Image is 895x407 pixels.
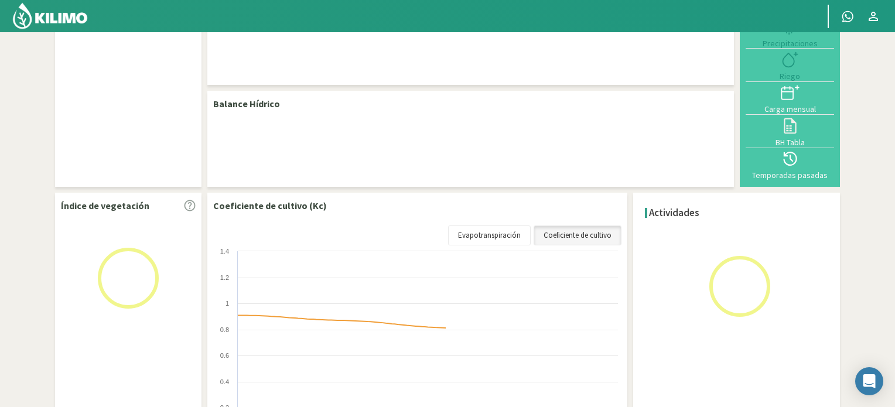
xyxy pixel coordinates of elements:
div: Temporadas pasadas [749,171,831,179]
text: 1.2 [220,274,229,281]
h4: Actividades [649,207,699,218]
div: Riego [749,72,831,80]
text: 1 [226,300,229,307]
div: Open Intercom Messenger [855,367,883,395]
text: 0.8 [220,326,229,333]
text: 0.6 [220,352,229,359]
img: Kilimo [12,2,88,30]
a: Coeficiente de cultivo [534,225,621,245]
div: Precipitaciones [749,39,831,47]
a: Evapotranspiración [448,225,531,245]
text: 0.4 [220,378,229,385]
p: Coeficiente de cultivo (Kc) [213,199,327,213]
button: Temporadas pasadas [746,148,834,181]
text: 1.4 [220,248,229,255]
button: Precipitaciones [746,16,834,49]
p: Balance Hídrico [213,97,280,111]
p: Índice de vegetación [61,199,149,213]
img: Loading... [681,228,798,345]
button: BH Tabla [746,115,834,148]
div: BH Tabla [749,138,831,146]
img: Loading... [70,220,187,337]
button: Carga mensual [746,82,834,115]
div: Carga mensual [749,105,831,113]
button: Riego [746,49,834,81]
